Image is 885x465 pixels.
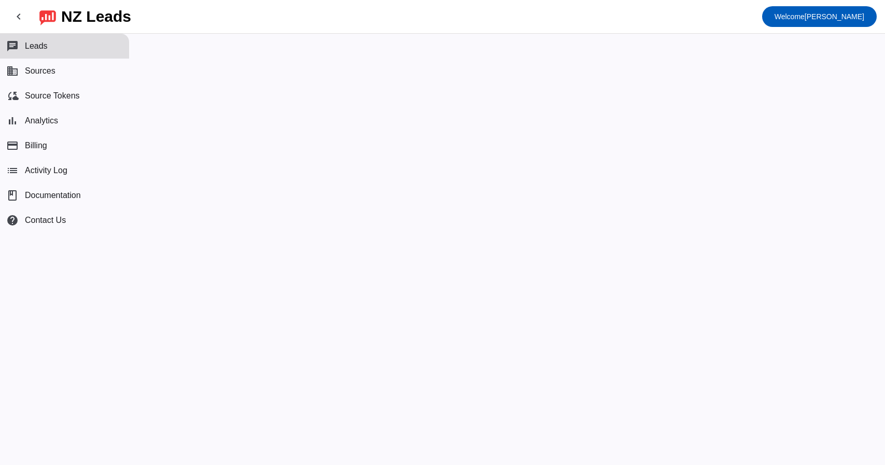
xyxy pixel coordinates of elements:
[25,91,80,101] span: Source Tokens
[25,166,67,175] span: Activity Log
[39,8,56,25] img: logo
[12,10,25,23] mat-icon: chevron_left
[6,90,19,102] mat-icon: cloud_sync
[61,9,131,24] div: NZ Leads
[25,216,66,225] span: Contact Us
[775,12,805,21] span: Welcome
[6,189,19,202] span: book
[25,41,48,51] span: Leads
[6,65,19,77] mat-icon: business
[25,116,58,125] span: Analytics
[6,164,19,177] mat-icon: list
[6,139,19,152] mat-icon: payment
[775,9,864,24] span: [PERSON_NAME]
[6,40,19,52] mat-icon: chat
[25,141,47,150] span: Billing
[6,214,19,227] mat-icon: help
[762,6,877,27] button: Welcome[PERSON_NAME]
[25,66,55,76] span: Sources
[25,191,81,200] span: Documentation
[6,115,19,127] mat-icon: bar_chart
